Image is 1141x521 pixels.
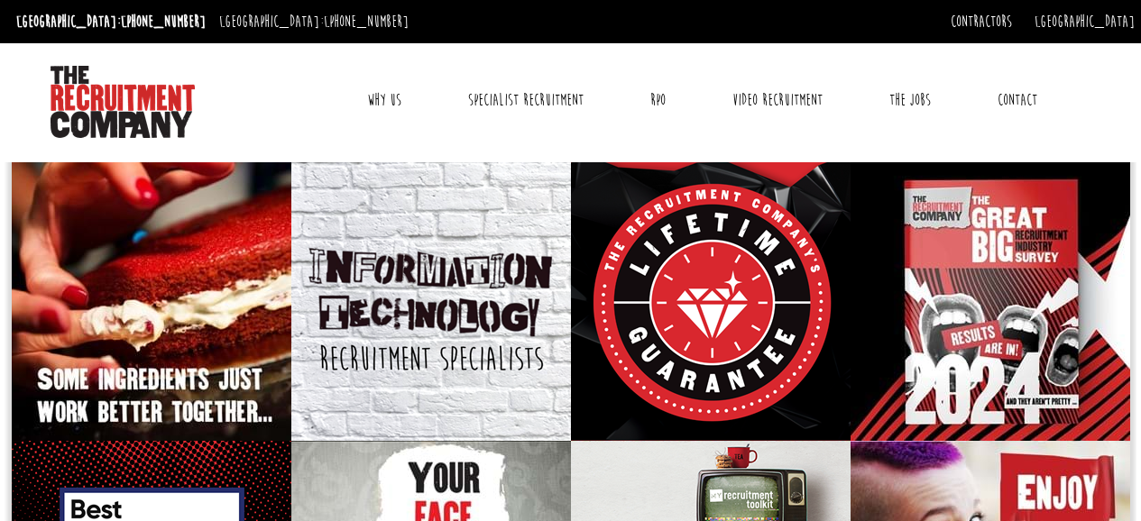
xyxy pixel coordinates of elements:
a: Contact [984,78,1051,123]
a: [PHONE_NUMBER] [324,12,409,32]
a: Video Recruitment [719,78,836,123]
li: [GEOGRAPHIC_DATA]: [215,7,413,36]
a: Why Us [354,78,415,123]
li: [GEOGRAPHIC_DATA]: [12,7,210,36]
img: The Recruitment Company [51,66,195,138]
a: [PHONE_NUMBER] [121,12,206,32]
a: Specialist Recruitment [455,78,597,123]
a: The Jobs [876,78,944,123]
a: [GEOGRAPHIC_DATA] [1035,12,1135,32]
a: RPO [637,78,679,123]
a: Contractors [951,12,1012,32]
